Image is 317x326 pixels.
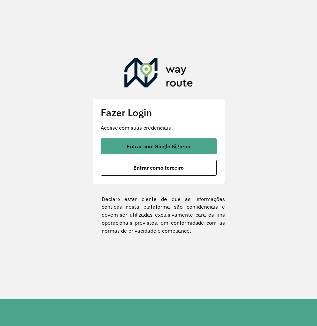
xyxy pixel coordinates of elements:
span: Entrar como terceiro [133,165,184,170]
button: button [101,138,217,154]
p: Acesse com suas credenciais [101,124,217,132]
img: Roteirizador AmbevTech [124,58,193,90]
span: Entrar com Single Sign-on [127,144,190,149]
label: Declaro estar ciente de que as informações contidas nesta plataforma são confidenciais e devem se... [92,195,225,235]
button: button [101,160,217,176]
h2: Fazer Login [101,107,217,119]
